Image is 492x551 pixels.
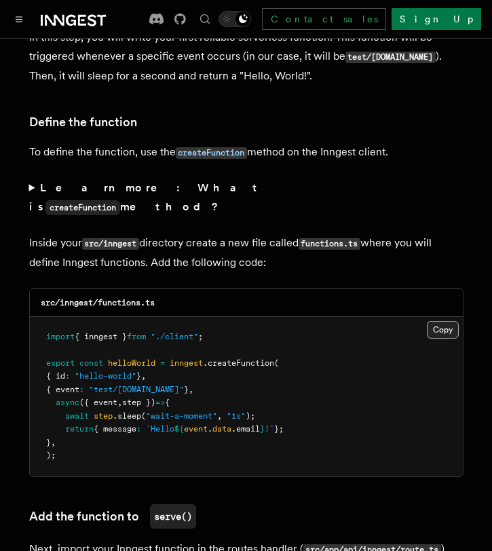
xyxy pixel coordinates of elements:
[29,28,463,85] p: In this step, you will write your first reliable serverless function. This function will be trigg...
[127,332,146,341] span: from
[208,424,212,434] span: .
[94,411,113,421] span: step
[198,332,203,341] span: ;
[217,411,222,421] span: ,
[219,11,251,27] button: Toggle dark mode
[29,142,463,162] p: To define the function, use the method on the Inngest client.
[246,411,255,421] span: );
[65,371,70,381] span: :
[299,238,360,250] code: functions.ts
[29,233,463,272] p: Inside your directory create a new file called where you will define Inngest functions. Add the f...
[260,424,265,434] span: }
[89,385,184,394] span: "test/[DOMAIN_NAME]"
[136,371,141,381] span: }
[184,424,208,434] span: event
[117,398,122,407] span: ,
[41,298,155,307] code: src/inngest/functions.ts
[274,424,284,434] span: };
[75,371,136,381] span: "hello-world"
[29,178,463,217] summary: Learn more: What iscreateFunctionmethod?
[160,358,165,368] span: =
[29,181,263,213] strong: Learn more: What is method?
[46,358,75,368] span: export
[262,8,386,30] a: Contact sales
[146,424,174,434] span: `Hello
[141,371,146,381] span: ,
[79,385,84,394] span: :
[184,385,189,394] span: }
[146,411,217,421] span: "wait-a-moment"
[155,398,165,407] span: =>
[122,398,155,407] span: step })
[151,332,198,341] span: "./client"
[46,451,56,460] span: );
[227,411,246,421] span: "1s"
[174,424,184,434] span: ${
[392,8,481,30] a: Sign Up
[170,358,203,368] span: inngest
[51,438,56,447] span: ,
[141,411,146,421] span: (
[231,424,260,434] span: .email
[197,11,213,27] button: Find something...
[82,238,139,250] code: src/inngest
[203,358,274,368] span: .createFunction
[45,200,120,215] code: createFunction
[29,504,196,529] a: Add the function toserve()
[136,424,141,434] span: :
[46,332,75,341] span: import
[113,411,141,421] span: .sleep
[265,424,274,434] span: !`
[427,321,459,339] button: Copy
[189,385,193,394] span: ,
[46,371,65,381] span: { id
[150,504,196,529] code: serve()
[176,147,247,159] code: createFunction
[65,424,94,434] span: return
[176,145,247,158] a: createFunction
[165,398,170,407] span: {
[79,358,103,368] span: const
[108,358,155,368] span: helloWorld
[56,398,79,407] span: async
[94,424,136,434] span: { message
[65,411,89,421] span: await
[11,11,27,27] button: Toggle navigation
[79,398,117,407] span: ({ event
[75,332,127,341] span: { inngest }
[29,113,137,132] a: Define the function
[212,424,231,434] span: data
[274,358,279,368] span: (
[345,52,436,63] code: test/[DOMAIN_NAME]
[46,438,51,447] span: }
[46,385,79,394] span: { event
